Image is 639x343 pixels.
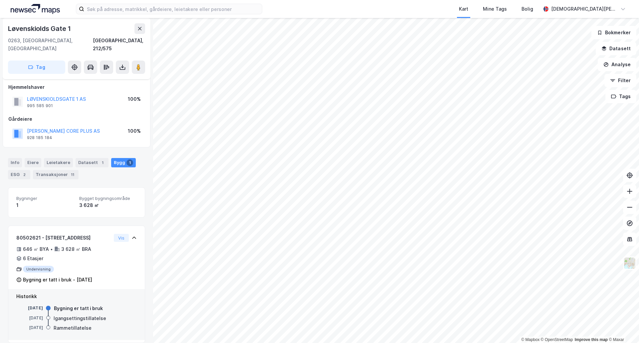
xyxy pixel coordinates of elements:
[114,234,129,242] button: Vis
[54,304,103,312] div: Bygning er tatt i bruk
[8,170,30,179] div: ESG
[33,170,79,179] div: Transaksjoner
[16,201,74,209] div: 1
[79,196,137,201] span: Bygget bygningsområde
[54,314,106,322] div: Igangsettingstillatelse
[483,5,507,13] div: Mine Tags
[21,171,28,178] div: 2
[521,337,539,342] a: Mapbox
[8,61,65,74] button: Tag
[604,74,636,87] button: Filter
[93,37,145,53] div: [GEOGRAPHIC_DATA], 212/575
[591,26,636,39] button: Bokmerker
[23,255,43,262] div: 6 Etasjer
[126,159,133,166] div: 1
[23,245,49,253] div: 646 ㎡ BYA
[551,5,618,13] div: [DEMOGRAPHIC_DATA][PERSON_NAME]
[596,42,636,55] button: Datasett
[541,337,573,342] a: OpenStreetMap
[44,158,73,167] div: Leietakere
[8,23,72,34] div: Løvenskiolds Gate 1
[8,115,145,123] div: Gårdeiere
[522,5,533,13] div: Bolig
[8,158,22,167] div: Info
[79,201,137,209] div: 3 628 ㎡
[50,247,53,252] div: •
[598,58,636,71] button: Analyse
[8,83,145,91] div: Hjemmelshaver
[606,311,639,343] div: Kontrollprogram for chat
[16,234,111,242] div: 80502621 - [STREET_ADDRESS]
[61,245,91,253] div: 3 628 ㎡ BRA
[54,324,92,332] div: Rammetillatelse
[23,276,92,284] div: Bygning er tatt i bruk - [DATE]
[111,158,136,167] div: Bygg
[99,159,106,166] div: 1
[16,325,43,331] div: [DATE]
[606,311,639,343] iframe: Chat Widget
[69,171,76,178] div: 11
[11,4,60,14] img: logo.a4113a55bc3d86da70a041830d287a7e.svg
[605,90,636,103] button: Tags
[76,158,108,167] div: Datasett
[27,135,52,140] div: 928 185 184
[16,292,137,300] div: Historikk
[16,305,43,311] div: [DATE]
[128,127,141,135] div: 100%
[16,315,43,321] div: [DATE]
[16,196,74,201] span: Bygninger
[8,37,93,53] div: 0263, [GEOGRAPHIC_DATA], [GEOGRAPHIC_DATA]
[84,4,262,14] input: Søk på adresse, matrikkel, gårdeiere, leietakere eller personer
[623,257,636,269] img: Z
[128,95,141,103] div: 100%
[27,103,53,108] div: 995 585 901
[575,337,608,342] a: Improve this map
[459,5,468,13] div: Kart
[25,158,41,167] div: Eiere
